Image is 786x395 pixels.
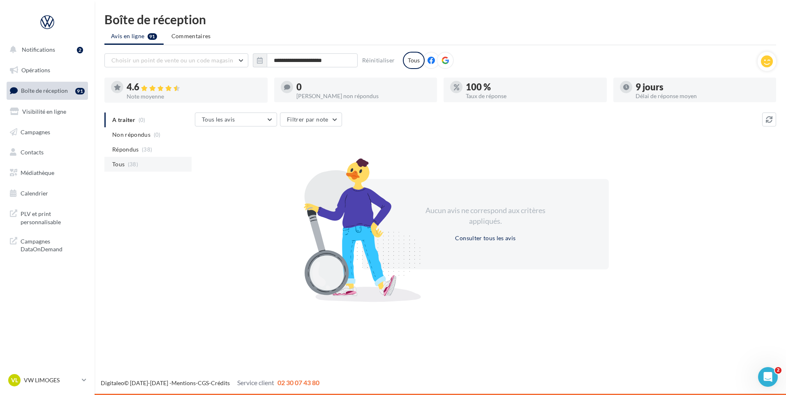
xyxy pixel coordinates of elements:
[415,205,556,226] div: Aucun avis ne correspond aux critères appliqués.
[466,83,600,92] div: 100 %
[104,53,248,67] button: Choisir un point de vente ou un code magasin
[5,164,90,181] a: Médiathèque
[198,379,209,386] a: CGS
[128,161,138,168] span: (38)
[21,87,68,94] span: Boîte de réception
[5,144,90,161] a: Contacts
[237,379,274,386] span: Service client
[452,233,519,243] button: Consulter tous les avis
[5,205,90,229] a: PLV et print personnalisable
[22,108,66,115] span: Visibilité en ligne
[296,93,431,99] div: [PERSON_NAME] non répondus
[21,128,50,135] span: Campagnes
[21,149,44,156] span: Contacts
[127,94,261,99] div: Note moyenne
[21,208,85,226] span: PLV et print personnalisable
[5,185,90,202] a: Calendrier
[277,379,319,386] span: 02 30 07 43 80
[403,52,425,69] div: Tous
[75,88,85,94] div: 91
[21,67,50,73] span: Opérations
[104,13,776,25] div: Boîte de réception
[5,41,86,58] button: Notifications 2
[775,367,781,374] span: 2
[21,236,85,253] span: Campagnes DataOnDemand
[171,379,196,386] a: Mentions
[24,376,79,384] p: VW LIMOGES
[142,146,152,153] span: (38)
[101,379,124,386] a: Digitaleo
[758,367,778,387] iframe: Intercom live chat
[101,379,319,386] span: © [DATE]-[DATE] - - -
[22,46,55,53] span: Notifications
[21,169,54,176] span: Médiathèque
[296,83,431,92] div: 0
[636,93,770,99] div: Délai de réponse moyen
[5,103,90,120] a: Visibilité en ligne
[5,232,90,257] a: Campagnes DataOnDemand
[112,145,139,154] span: Répondus
[5,82,90,99] a: Boîte de réception91
[5,124,90,141] a: Campagnes
[359,55,398,65] button: Réinitialiser
[7,372,88,388] a: VL VW LIMOGES
[127,83,261,92] div: 4.6
[77,47,83,53] div: 2
[11,376,18,384] span: VL
[280,113,342,126] button: Filtrer par note
[111,57,233,64] span: Choisir un point de vente ou un code magasin
[466,93,600,99] div: Taux de réponse
[202,116,235,123] span: Tous les avis
[21,190,48,197] span: Calendrier
[5,62,90,79] a: Opérations
[154,131,161,138] span: (0)
[112,131,150,139] span: Non répondus
[211,379,230,386] a: Crédits
[195,113,277,126] button: Tous les avis
[112,160,125,168] span: Tous
[171,32,211,40] span: Commentaires
[636,83,770,92] div: 9 jours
